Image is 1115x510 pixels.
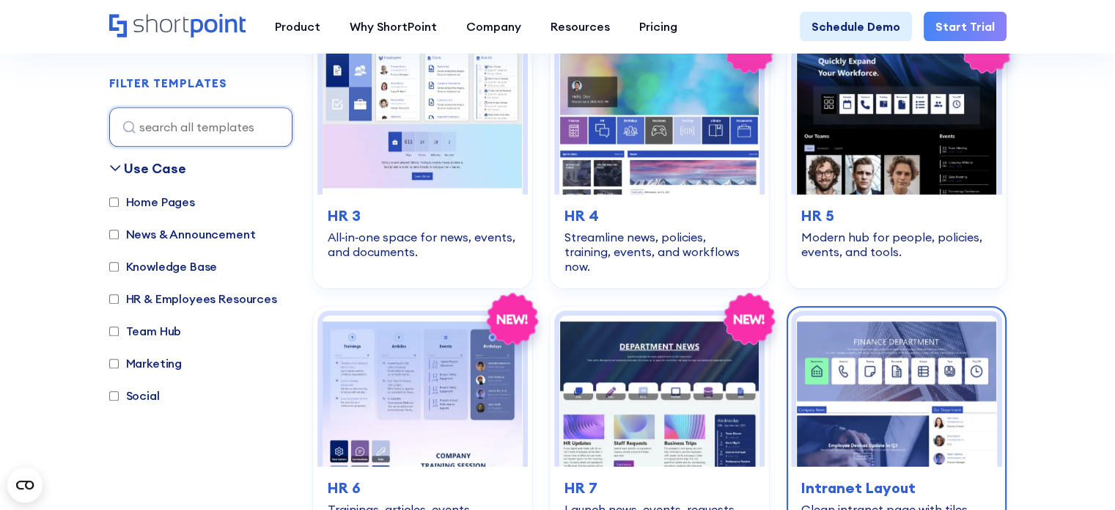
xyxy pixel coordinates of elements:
h3: HR 4 [564,205,754,227]
img: HR 3 – HR Intranet Template: All‑in‑one space for news, events, and documents. [323,44,523,194]
a: Why ShortPoint [335,12,452,41]
input: Social [109,391,119,401]
a: Product [260,12,335,41]
h2: FILTER TEMPLATES [109,77,227,90]
div: Resources [551,18,610,35]
button: Open CMP widget [7,467,43,503]
label: Team Hub [109,322,182,340]
div: Modern hub for people, policies, events, and tools. [801,230,991,259]
div: Streamline news, policies, training, events, and workflows now. [564,230,754,274]
label: HR & Employees Resources [109,290,277,307]
label: Marketing [109,354,183,372]
div: Use Case [124,159,186,178]
h3: HR 6 [328,477,518,499]
input: HR & Employees Resources [109,294,119,304]
h3: HR 5 [801,205,991,227]
label: Social [109,387,160,404]
img: HR 7 – HR SharePoint Template: Launch news, events, requests, and directory—no hassle. [559,316,759,466]
div: All‑in‑one space for news, events, and documents. [328,230,518,259]
h3: Intranet Layout [801,477,991,499]
a: Schedule Demo [800,12,912,41]
div: Company [466,18,521,35]
iframe: Chat Widget [1042,440,1115,510]
label: Home Pages [109,193,195,211]
img: Intranet Layout – SharePoint Page Design: Clean intranet page with tiles, updates, and calendar. [796,316,996,466]
a: Company [452,12,536,41]
input: search all templates [109,107,292,147]
h3: HR 3 [328,205,518,227]
label: Knowledge Base [109,258,218,275]
a: HR 5 – Human Resource Template: Modern hub for people, policies, events, and tools.HR 5Modern hub... [787,34,1006,288]
img: HR 4 – SharePoint HR Intranet Template: Streamline news, policies, training, events, and workflow... [559,44,759,194]
div: Pricing [639,18,677,35]
h3: HR 7 [564,477,754,499]
div: Product [275,18,320,35]
input: Marketing [109,359,119,368]
input: Team Hub [109,327,119,336]
input: News & Announcement [109,230,119,239]
a: Start Trial [924,12,1007,41]
img: HR 6 – HR SharePoint Site Template: Trainings, articles, events, birthdays, and FAQs in one. [323,316,523,466]
a: HR 4 – SharePoint HR Intranet Template: Streamline news, policies, training, events, and workflow... [550,34,769,288]
img: HR 5 – Human Resource Template: Modern hub for people, policies, events, and tools. [796,44,996,194]
label: News & Announcement [109,225,256,243]
input: Home Pages [109,197,119,207]
a: Home [109,14,246,39]
div: Why ShortPoint [350,18,437,35]
a: Resources [536,12,625,41]
a: Pricing [625,12,692,41]
input: Knowledge Base [109,262,119,272]
a: HR 3 – HR Intranet Template: All‑in‑one space for news, events, and documents.HR 3All‑in‑one spac... [313,34,532,288]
